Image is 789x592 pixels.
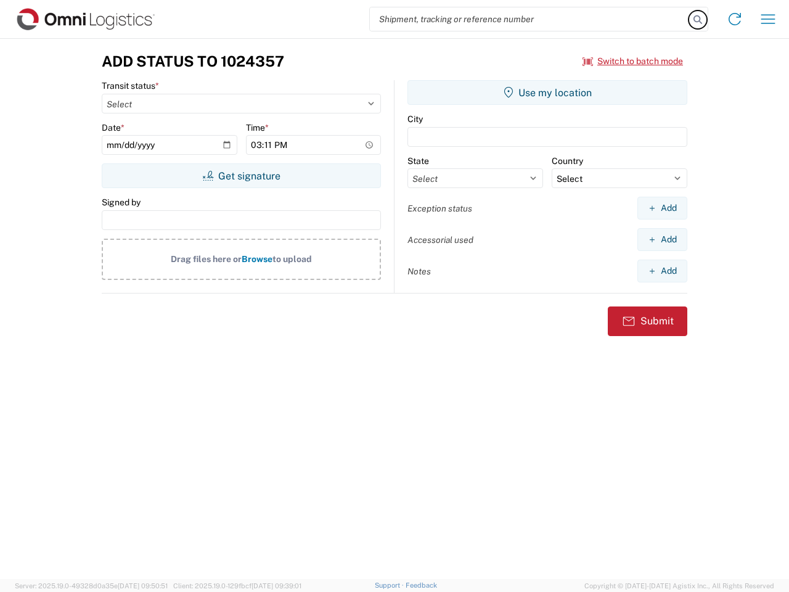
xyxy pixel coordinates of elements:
[637,228,687,251] button: Add
[370,7,689,31] input: Shipment, tracking or reference number
[102,80,159,91] label: Transit status
[375,582,406,589] a: Support
[552,155,583,166] label: Country
[583,51,683,72] button: Switch to batch mode
[407,234,473,245] label: Accessorial used
[407,80,687,105] button: Use my location
[584,580,774,591] span: Copyright © [DATE]-[DATE] Agistix Inc., All Rights Reserved
[272,254,312,264] span: to upload
[608,306,687,336] button: Submit
[407,203,472,214] label: Exception status
[637,197,687,220] button: Add
[102,52,284,70] h3: Add Status to 1024357
[102,163,381,188] button: Get signature
[251,582,301,590] span: [DATE] 09:39:01
[407,113,423,125] label: City
[637,260,687,282] button: Add
[246,122,269,133] label: Time
[171,254,242,264] span: Drag files here or
[173,582,301,590] span: Client: 2025.19.0-129fbcf
[407,266,431,277] label: Notes
[242,254,272,264] span: Browse
[102,197,141,208] label: Signed by
[102,122,125,133] label: Date
[406,582,437,589] a: Feedback
[118,582,168,590] span: [DATE] 09:50:51
[407,155,429,166] label: State
[15,582,168,590] span: Server: 2025.19.0-49328d0a35e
